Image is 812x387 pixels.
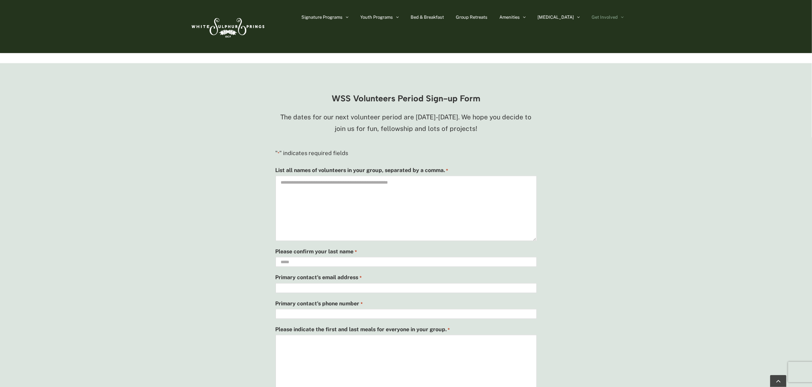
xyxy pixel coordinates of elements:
[538,15,574,19] span: [MEDICAL_DATA]
[592,15,618,19] span: Get Involved
[276,324,450,335] label: Please indicate the first and last meals for everyone in your group.
[411,15,444,19] span: Bed & Breakfast
[276,165,448,175] label: List all names of volunteers in your group, separated by a comma.
[276,148,537,158] p: " " indicates required fields
[276,299,363,309] label: Primary contact's phone number
[302,15,343,19] span: Signature Programs
[361,15,393,19] span: Youth Programs
[276,247,357,257] label: Please confirm your last name
[276,112,537,135] p: The dates for our next volunteer period are [DATE]-[DATE]. We hope you decide to join us for fun,...
[276,272,362,283] label: Primary contact's email address
[456,15,488,19] span: Group Retreats
[276,94,537,103] h3: WSS Volunteers Period Sign-up Form
[500,15,520,19] span: Amenities
[188,11,267,43] img: White Sulphur Springs Logo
